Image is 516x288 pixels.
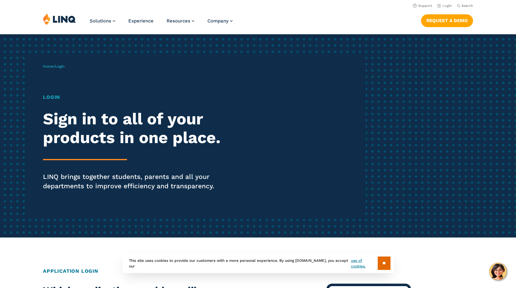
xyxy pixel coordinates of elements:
[90,18,115,24] a: Solutions
[43,13,76,25] img: LINQ | K‑12 Software
[128,18,154,24] a: Experience
[413,4,432,8] a: Support
[462,4,473,8] span: Search
[167,18,194,24] a: Resources
[43,64,64,69] span: /
[43,64,54,69] a: Home
[421,13,473,27] nav: Button Navigation
[43,172,242,191] p: LINQ brings together students, parents and all your departments to improve efficiency and transpa...
[207,18,229,24] span: Company
[421,14,473,27] a: Request a Demo
[489,263,507,280] button: Hello, have a question? Let’s chat.
[207,18,233,24] a: Company
[43,110,242,147] h2: Sign in to all of your products in one place.
[90,13,233,34] nav: Primary Navigation
[351,258,377,269] a: use of cookies.
[437,4,452,8] a: Login
[43,94,242,101] h1: Login
[55,64,64,69] span: Login
[90,18,111,24] span: Solutions
[167,18,190,24] span: Resources
[457,3,473,8] button: Open Search Bar
[123,253,394,273] div: This site uses cookies to provide our customers with a more personal experience. By using [DOMAIN...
